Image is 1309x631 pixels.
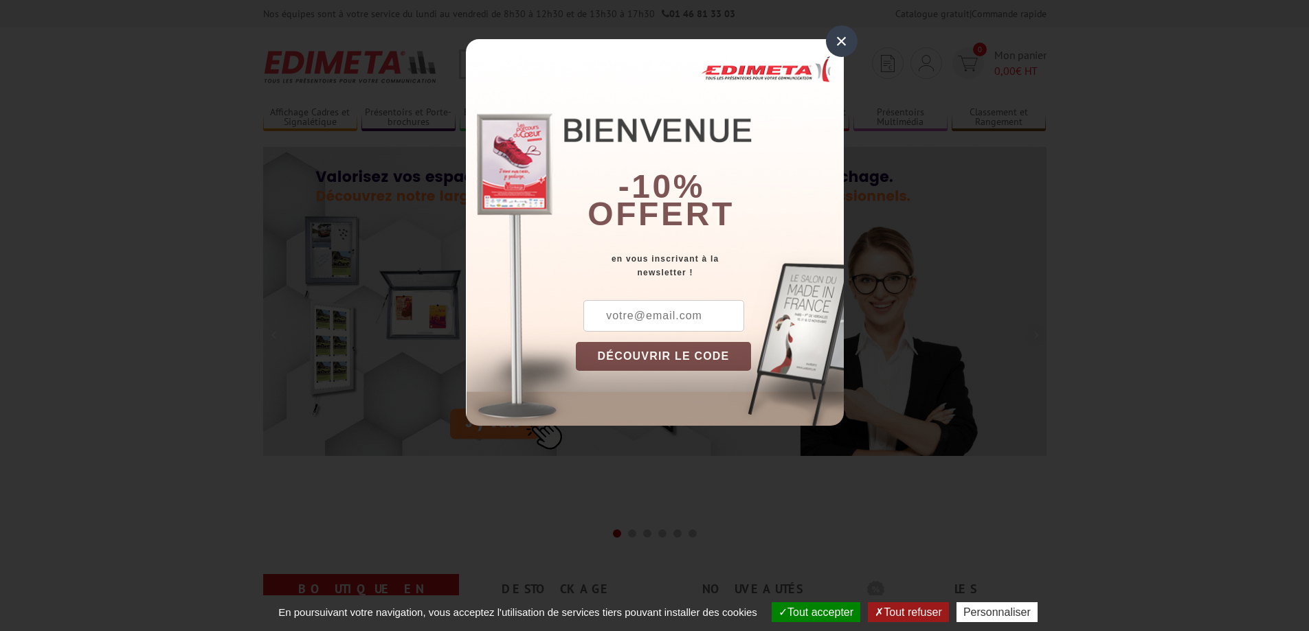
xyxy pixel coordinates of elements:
[618,168,705,205] b: -10%
[271,606,764,618] span: En poursuivant votre navigation, vous acceptez l'utilisation de services tiers pouvant installer ...
[826,25,858,57] div: ×
[588,196,735,232] font: offert
[868,602,948,622] button: Tout refuser
[956,602,1038,622] button: Personnaliser (fenêtre modale)
[772,602,860,622] button: Tout accepter
[583,300,744,332] input: votre@email.com
[576,252,844,279] div: en vous inscrivant à la newsletter !
[576,342,752,371] button: DÉCOUVRIR LE CODE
